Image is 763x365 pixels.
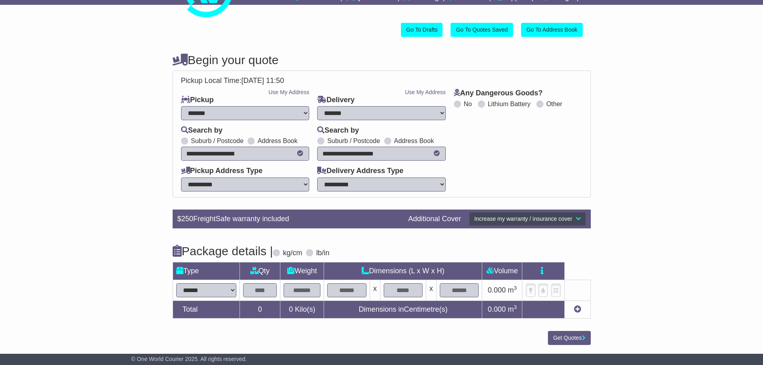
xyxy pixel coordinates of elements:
button: Increase my warranty / insurance cover [469,212,586,226]
a: Add new item [574,305,581,313]
label: Lithium Battery [488,100,531,108]
span: 0.000 [488,286,506,294]
span: 0.000 [488,305,506,313]
label: Any Dangerous Goods? [454,89,543,98]
a: Go To Drafts [401,23,443,37]
a: Go To Quotes Saved [451,23,513,37]
td: x [370,280,380,300]
a: Go To Address Book [521,23,582,37]
label: Other [546,100,562,108]
label: Search by [181,126,223,135]
span: © One World Courier 2025. All rights reserved. [131,356,247,362]
button: Get Quotes [548,331,591,345]
a: Use My Address [405,89,446,95]
td: Dimensions in Centimetre(s) [324,300,482,318]
span: Increase my warranty / insurance cover [474,216,572,222]
label: kg/cm [283,249,302,258]
span: m [508,305,517,313]
span: m [508,286,517,294]
sup: 3 [514,285,517,291]
a: Use My Address [268,89,309,95]
label: Delivery [317,96,354,105]
label: Pickup [181,96,214,105]
td: Total [173,300,240,318]
h4: Package details | [173,244,273,258]
label: Suburb / Postcode [191,137,244,145]
label: Search by [317,126,359,135]
label: Delivery Address Type [317,167,403,175]
td: Weight [280,262,324,280]
sup: 3 [514,304,517,310]
label: Address Book [258,137,298,145]
label: Address Book [394,137,434,145]
td: Volume [482,262,522,280]
h4: Begin your quote [173,53,591,67]
span: 250 [181,215,193,223]
td: Dimensions (L x W x H) [324,262,482,280]
label: Pickup Address Type [181,167,263,175]
td: x [426,280,437,300]
label: Suburb / Postcode [327,137,380,145]
div: $ FreightSafe warranty included [173,215,405,224]
td: 0 [240,300,280,318]
td: Kilo(s) [280,300,324,318]
div: Additional Cover [404,215,465,224]
td: Type [173,262,240,280]
td: Qty [240,262,280,280]
label: lb/in [316,249,329,258]
div: Pickup Local Time: [177,77,586,85]
label: No [464,100,472,108]
span: 0 [289,305,293,313]
span: [DATE] 11:50 [242,77,284,85]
